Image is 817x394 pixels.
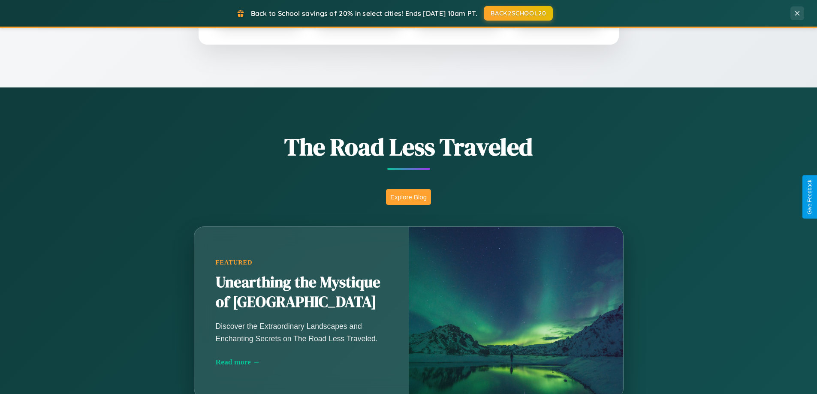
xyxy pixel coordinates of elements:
[251,9,477,18] span: Back to School savings of 20% in select cities! Ends [DATE] 10am PT.
[216,259,387,266] div: Featured
[484,6,553,21] button: BACK2SCHOOL20
[216,273,387,312] h2: Unearthing the Mystique of [GEOGRAPHIC_DATA]
[807,180,813,214] div: Give Feedback
[216,358,387,367] div: Read more →
[216,320,387,344] p: Discover the Extraordinary Landscapes and Enchanting Secrets on The Road Less Traveled.
[151,130,666,163] h1: The Road Less Traveled
[386,189,431,205] button: Explore Blog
